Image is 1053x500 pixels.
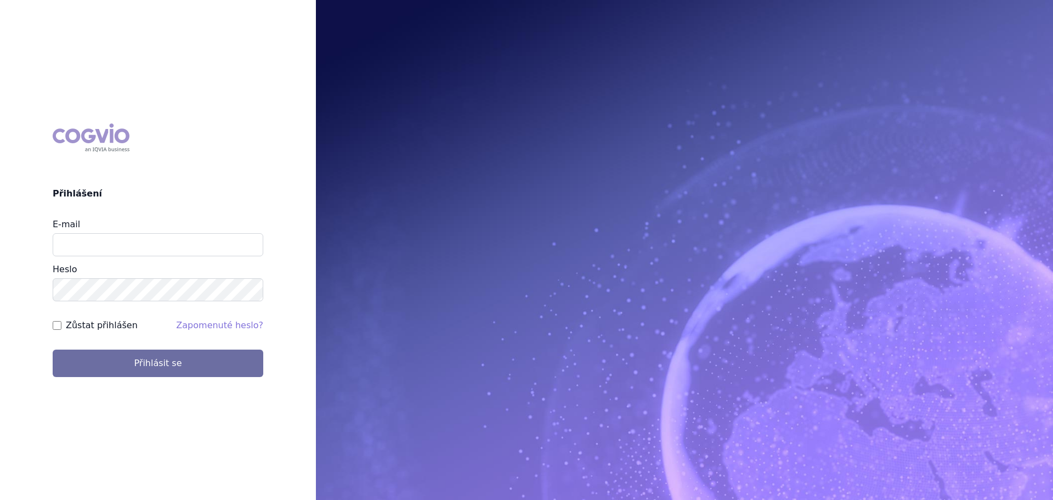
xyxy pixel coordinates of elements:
label: E-mail [53,219,80,229]
label: Heslo [53,264,77,274]
h2: Přihlášení [53,187,263,200]
button: Přihlásit se [53,350,263,377]
div: COGVIO [53,123,129,152]
label: Zůstat přihlášen [66,319,138,332]
a: Zapomenuté heslo? [176,320,263,330]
